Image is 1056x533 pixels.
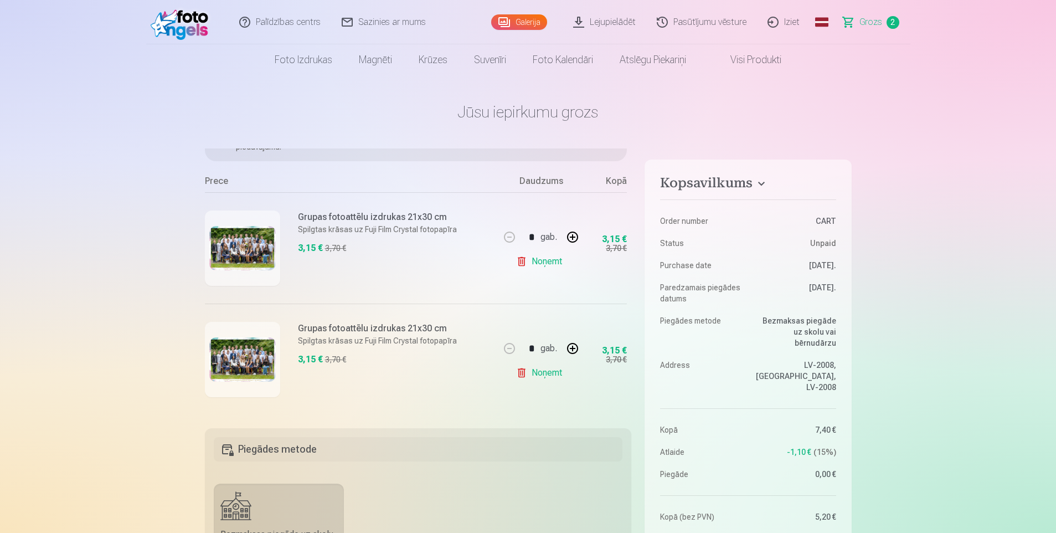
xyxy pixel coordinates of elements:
img: /fa3 [151,4,214,40]
dd: [DATE]. [754,282,836,304]
div: 3,70 € [325,243,346,254]
dt: Paredzamais piegādes datums [660,282,743,304]
span: 15 % [813,447,836,458]
span: Grozs [859,16,882,29]
div: 3,70 € [606,354,627,365]
div: Daudzums [499,175,583,192]
div: 3,15 € [298,242,323,255]
dd: 5,20 € [754,511,836,522]
div: 3,70 € [606,243,627,254]
button: Kopsavilkums [660,175,836,195]
dd: Bezmaksas piegāde uz skolu vai bērnudārzu [754,315,836,348]
a: Visi produkti [699,44,795,75]
div: 3,15 € [298,353,323,366]
a: Foto kalendāri [519,44,606,75]
a: Noņemt [516,250,566,273]
div: gab. [540,335,557,362]
dt: Atlaide [660,447,743,458]
p: Spilgtas krāsas uz Fuji Film Crystal fotopapīra [298,224,457,235]
dt: Order number [660,216,743,227]
dd: 7,40 € [754,424,836,435]
p: Spilgtas krāsas uz Fuji Film Crystal fotopapīra [298,335,457,346]
a: Magnēti [346,44,405,75]
span: 2 [887,16,899,29]
dt: Status [660,238,743,249]
div: 3,70 € [325,354,346,365]
a: Noņemt [516,362,566,384]
dd: CART [754,216,836,227]
div: Prece [205,175,500,192]
a: Suvenīri [461,44,519,75]
dd: 0,00 € [754,469,836,480]
dd: [DATE]. [754,260,836,271]
dd: LV-2008, [GEOGRAPHIC_DATA], LV-2008 [754,360,836,393]
a: Galerija [491,14,547,30]
dt: Kopā (bez PVN) [660,511,743,522]
dt: Piegādes metode [660,315,743,348]
a: Foto izdrukas [261,44,346,75]
h6: Grupas fotoattēlu izdrukas 21x30 cm [298,211,457,224]
a: Krūzes [405,44,461,75]
div: 3,15 € [602,236,627,243]
a: Atslēgu piekariņi [606,44,699,75]
dt: Kopā [660,424,743,435]
h5: Piegādes metode [214,437,623,462]
div: 3,15 € [602,347,627,354]
div: Kopā [583,175,627,192]
h6: Grupas fotoattēlu izdrukas 21x30 cm [298,322,457,335]
dt: Address [660,360,743,393]
dt: Purchase date [660,260,743,271]
span: Unpaid [810,238,836,249]
dt: Piegāde [660,469,743,480]
h1: Jūsu iepirkumu grozs [205,102,852,122]
span: -1,10 € [787,447,811,458]
div: gab. [540,224,557,250]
